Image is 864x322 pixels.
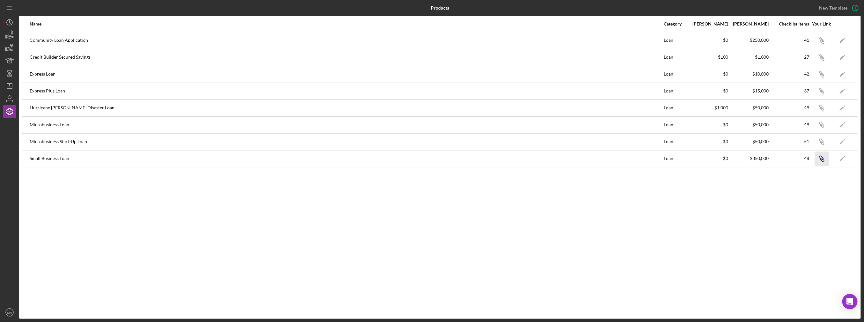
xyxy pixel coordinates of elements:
[664,83,688,99] div: Loan
[664,21,688,26] div: Category
[729,122,769,127] div: $50,000
[431,5,449,11] b: Products
[664,151,688,167] div: Loan
[729,88,769,93] div: $15,000
[7,311,12,314] text: MR
[688,55,728,60] div: $100
[30,33,663,48] div: Community Loan Application
[769,156,809,161] div: 48
[815,3,861,13] button: New Template
[729,38,769,43] div: $250,000
[688,122,728,127] div: $0
[688,38,728,43] div: $0
[30,49,663,65] div: Credit Builder Secured Savings
[819,3,847,13] div: New Template
[729,139,769,144] div: $50,000
[3,306,16,319] button: MR
[664,33,688,48] div: Loan
[30,151,663,167] div: Small Business Loan
[769,38,809,43] div: 41
[769,122,809,127] div: 49
[769,21,809,26] div: Checklist Items
[30,117,663,133] div: Microbusiness Loan
[842,294,858,309] div: Open Intercom Messenger
[729,21,769,26] div: [PERSON_NAME]
[664,134,688,150] div: Loan
[688,156,728,161] div: $0
[729,156,769,161] div: $350,000
[729,105,769,110] div: $50,000
[688,21,728,26] div: [PERSON_NAME]
[30,21,663,26] div: Name
[688,71,728,77] div: $0
[729,71,769,77] div: $10,000
[30,100,663,116] div: Hurricane [PERSON_NAME] Disaster Loan
[688,105,728,110] div: $1,000
[30,134,663,150] div: Microbusiness Start-Up Loan
[769,71,809,77] div: 42
[769,55,809,60] div: 27
[688,88,728,93] div: $0
[664,49,688,65] div: Loan
[769,139,809,144] div: 51
[664,66,688,82] div: Loan
[30,66,663,82] div: Express Loan
[30,83,663,99] div: Express Plus Loan
[664,117,688,133] div: Loan
[688,139,728,144] div: $0
[769,105,809,110] div: 49
[729,55,769,60] div: $1,000
[769,88,809,93] div: 37
[810,21,834,26] div: Your Link
[664,100,688,116] div: Loan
